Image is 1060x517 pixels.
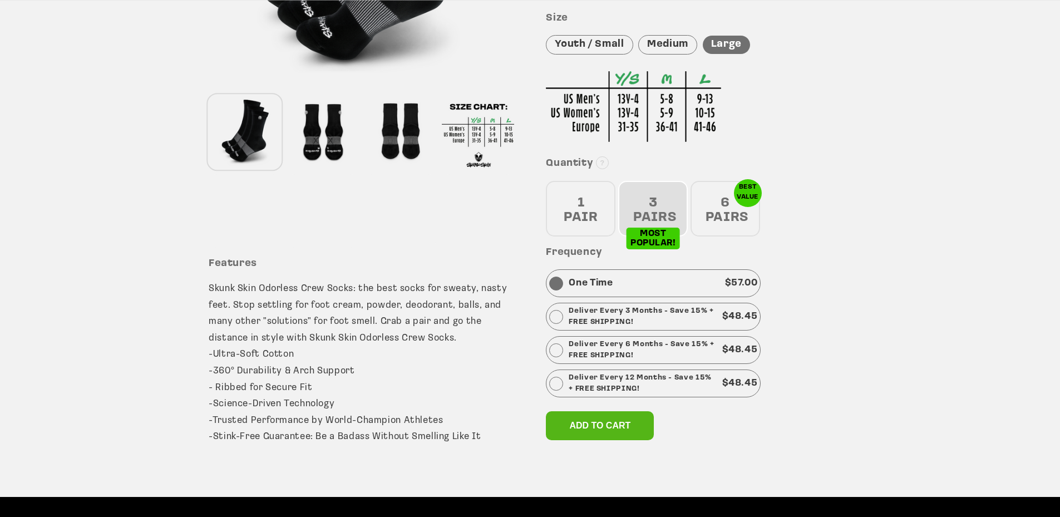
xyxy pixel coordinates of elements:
div: 3 PAIRS [618,181,688,237]
h3: Size [546,12,851,25]
p: $ [722,342,758,358]
div: 6 PAIRS [691,181,760,237]
h3: Features [209,258,514,270]
div: Large [703,36,750,54]
p: Deliver Every 3 Months - Save 15% + FREE SHIPPING! [569,306,716,328]
div: Youth / Small [546,35,633,55]
h3: Quantity [546,157,851,170]
button: Add to cart [546,411,654,440]
p: $ [725,275,758,292]
span: 48.45 [728,312,757,321]
h3: Frequency [546,247,851,259]
div: 1 PAIR [546,181,615,237]
img: Sizing Chart [546,71,721,142]
p: Skunk Skin Odorless Crew Socks: the best socks for sweaty, nasty feet. Stop settling for foot cre... [209,280,514,462]
div: Medium [638,35,697,55]
span: 57.00 [731,278,757,288]
p: Deliver Every 12 Months - Save 15% + FREE SHIPPING! [569,372,716,395]
span: 48.45 [728,345,757,354]
span: 48.45 [728,378,757,388]
span: Add to cart [569,421,630,430]
p: One Time [569,275,613,292]
p: $ [722,375,758,392]
p: $ [722,308,758,325]
p: Deliver Every 6 Months - Save 15% + FREE SHIPPING! [569,339,716,361]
